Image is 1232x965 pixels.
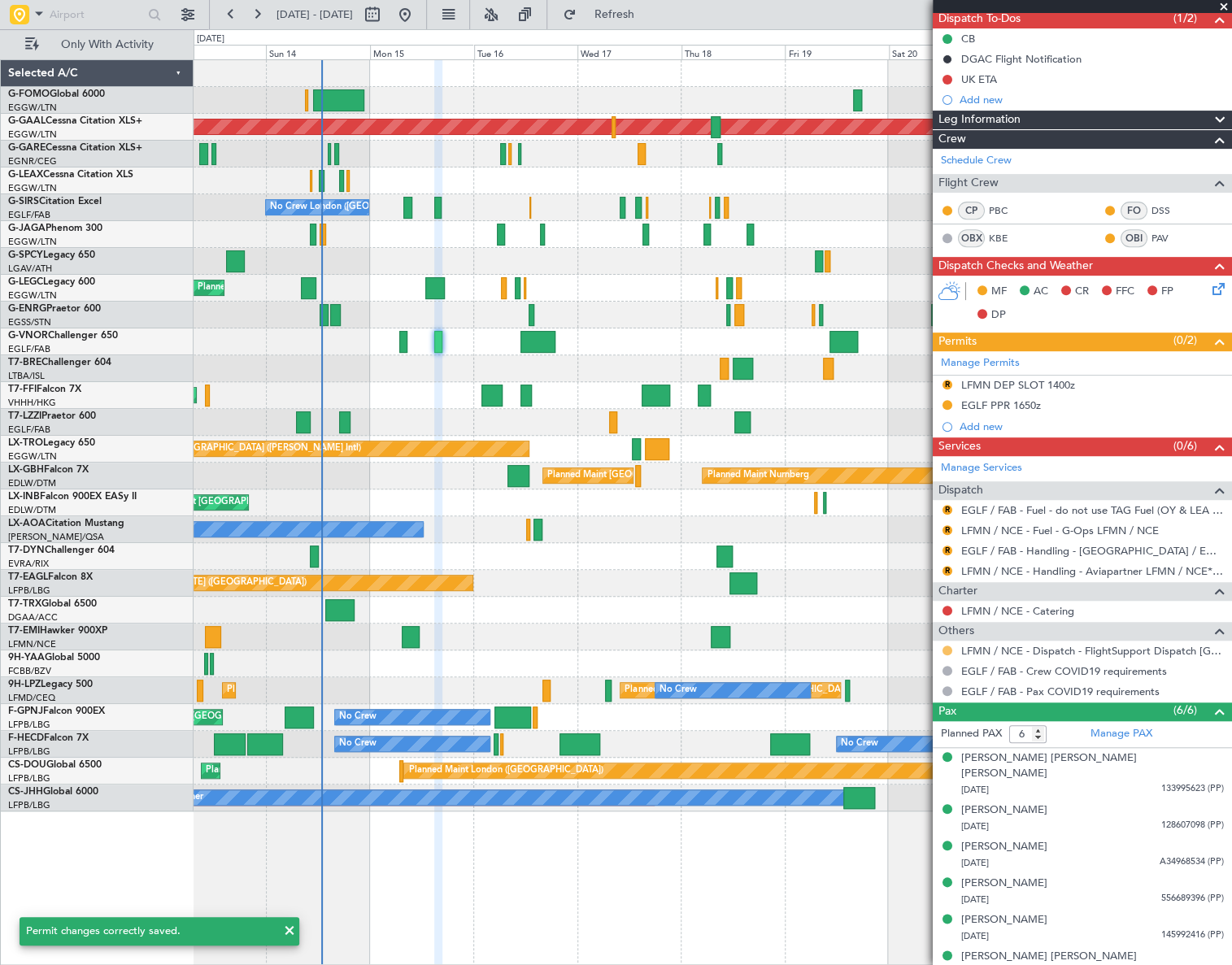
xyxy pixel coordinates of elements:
[1173,702,1197,719] span: (6/6)
[1161,284,1173,300] span: FP
[989,203,1025,218] a: PBC
[8,102,57,114] a: EGGW/LTN
[938,702,956,721] span: Pax
[8,438,95,448] a: LX-TROLegacy 650
[961,52,1082,66] div: DGAC Flight Notification
[8,492,40,502] span: LX-INB
[961,685,1160,698] a: EGLF / FAB - Pax COVID19 requirements
[938,130,966,149] span: Crew
[961,820,989,832] span: [DATE]
[991,307,1006,324] span: DP
[1161,819,1224,832] span: 128607098 (PP)
[8,626,40,636] span: T7-EMI
[938,111,1021,129] span: Leg Information
[1116,284,1134,300] span: FFC
[8,250,43,260] span: G-SPCY
[8,316,51,328] a: EGSS/STN
[1121,202,1147,220] div: FO
[961,912,1047,928] div: [PERSON_NAME]
[98,571,307,595] div: Planned Maint [US_STATE] ([GEOGRAPHIC_DATA])
[961,802,1047,819] div: [PERSON_NAME]
[961,32,975,46] div: CB
[98,437,361,461] div: Unplanned Maint [GEOGRAPHIC_DATA] ([PERSON_NAME] Intl)
[8,209,50,221] a: EGLF/FAB
[408,759,603,783] div: Planned Maint London ([GEOGRAPHIC_DATA])
[8,504,56,516] a: EDLW/DTM
[8,385,81,394] a: T7-FFIFalcon 7X
[8,304,46,314] span: G-ENRG
[961,784,989,796] span: [DATE]
[8,477,56,489] a: EDLW/DTM
[577,45,681,59] div: Wed 17
[8,250,95,260] a: G-SPCYLegacy 650
[961,644,1224,658] a: LFMN / NCE - Dispatch - FlightSupport Dispatch [GEOGRAPHIC_DATA]
[339,705,377,729] div: No Crew
[8,358,41,367] span: T7-BRE
[474,45,578,59] div: Tue 16
[163,45,267,59] div: Sat 13
[227,678,483,702] div: Planned Maint [GEOGRAPHIC_DATA] ([GEOGRAPHIC_DATA])
[1151,203,1188,218] a: DSS
[938,257,1093,276] span: Dispatch Checks and Weather
[8,787,43,797] span: CS-JHH
[26,924,275,940] div: Permit changes correctly saved.
[8,733,44,743] span: F-HECD
[961,604,1074,618] a: LFMN / NCE - Catering
[42,39,172,50] span: Only With Activity
[1091,726,1152,742] a: Manage PAX
[8,519,124,528] a: LX-AOACitation Mustang
[8,572,48,582] span: T7-EAGL
[943,566,952,576] button: R
[8,665,51,677] a: FCBB/BZV
[943,505,952,515] button: R
[8,397,56,409] a: VHHH/HKG
[961,398,1041,412] div: EGLF PPR 1650z
[8,424,50,436] a: EGLF/FAB
[943,380,952,389] button: R
[8,745,50,758] a: LFPB/LBG
[938,481,983,500] span: Dispatch
[943,546,952,555] button: R
[938,622,974,641] span: Others
[8,599,97,609] a: T7-TRXGlobal 6500
[1173,332,1197,349] span: (0/2)
[961,378,1075,392] div: LFMN DEP SLOT 1400z
[8,197,102,206] a: G-SIRSCitation Excel
[938,437,981,456] span: Services
[938,174,999,193] span: Flight Crew
[8,143,142,153] a: G-GARECessna Citation XLS+
[8,519,46,528] span: LX-AOA
[8,572,93,582] a: T7-EAGLFalcon 8X
[707,463,808,488] div: Planned Maint Nurnberg
[8,128,57,141] a: EGGW/LTN
[18,32,176,58] button: Only With Activity
[958,202,985,220] div: CP
[1034,284,1048,300] span: AC
[961,857,989,869] span: [DATE]
[660,678,697,702] div: No Crew
[206,759,462,783] div: Planned Maint [GEOGRAPHIC_DATA] ([GEOGRAPHIC_DATA])
[8,385,37,394] span: T7-FFI
[580,9,648,20] span: Refresh
[681,45,786,59] div: Thu 18
[8,719,50,731] a: LFPB/LBG
[1075,284,1089,300] span: CR
[1151,231,1188,246] a: PAV
[8,546,45,555] span: T7-DYN
[1161,892,1224,906] span: 556689396 (PP)
[8,465,89,475] a: LX-GBHFalcon 7X
[1161,928,1224,942] span: 145992416 (PP)
[555,2,653,28] button: Refresh
[8,799,50,811] a: LFPB/LBG
[961,524,1159,537] a: LFMN / NCE - Fuel - G-Ops LFMN / NCE
[8,411,41,421] span: T7-LZZI
[8,224,102,233] a: G-JAGAPhenom 300
[8,224,46,233] span: G-JAGA
[941,726,1002,742] label: Planned PAX
[958,229,985,247] div: OBX
[938,582,977,601] span: Charter
[8,370,45,382] a: LTBA/ISL
[8,558,49,570] a: EVRA/RIX
[1173,437,1197,454] span: (0/6)
[266,45,370,59] div: Sun 14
